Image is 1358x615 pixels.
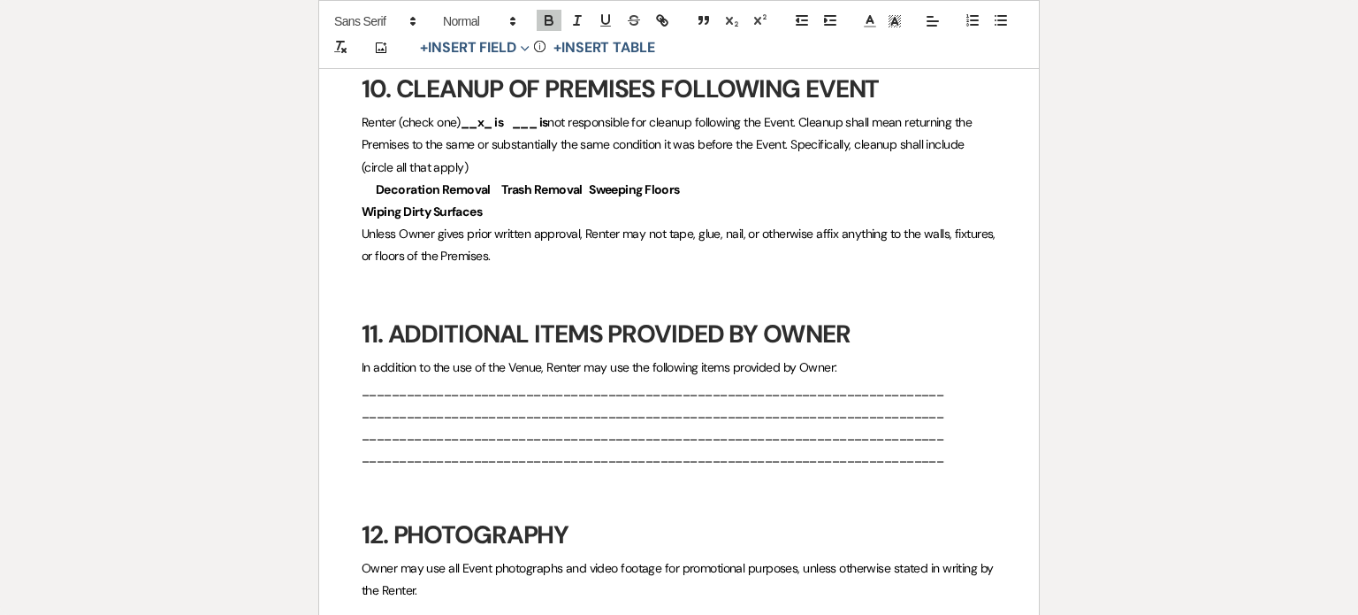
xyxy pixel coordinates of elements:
span: Unless Owner gives prior written approval, Renter may not tape, glue, nail, or otherwise affix an... [362,226,998,264]
span: ______________________________________________________________________________ [362,449,943,465]
span: Header Formats [435,11,522,32]
span: ______________________________________________________________________________ [362,427,943,442]
span: Owner may use all Event photographs and video footage for promotional purposes, unless otherwise ... [362,560,996,598]
strong: Wiping Dirty Surfaces [362,204,482,219]
span: not responsible for cleanup following the Event. Cleanup shall mean returning the Premises to the... [362,114,975,174]
span: Text Background Color [882,11,907,32]
button: Insert Field [414,37,536,58]
strong: 10. CLEANUP OF PREMISES FOLLOWING EVENT [362,73,879,105]
span: Alignment [920,11,945,32]
button: +Insert Table [547,37,661,58]
span: Text Color [858,11,882,32]
strong: __x_ is ___ is [461,114,547,130]
strong: 12. PHOTOGRAPHY [362,519,568,551]
strong: Decoration Removal Trash Removal Sweeping Floors [376,181,680,197]
span: Renter (check one) [362,114,461,130]
span: ______________________________________________________________________________ [362,404,943,420]
span: In addition to the use of the Venue, Renter may use the following items provided by Owner: ______... [362,359,943,397]
strong: 11. ADDITIONAL ITEMS PROVIDED BY OWNER [362,318,850,350]
span: + [420,41,428,55]
span: + [553,41,561,55]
